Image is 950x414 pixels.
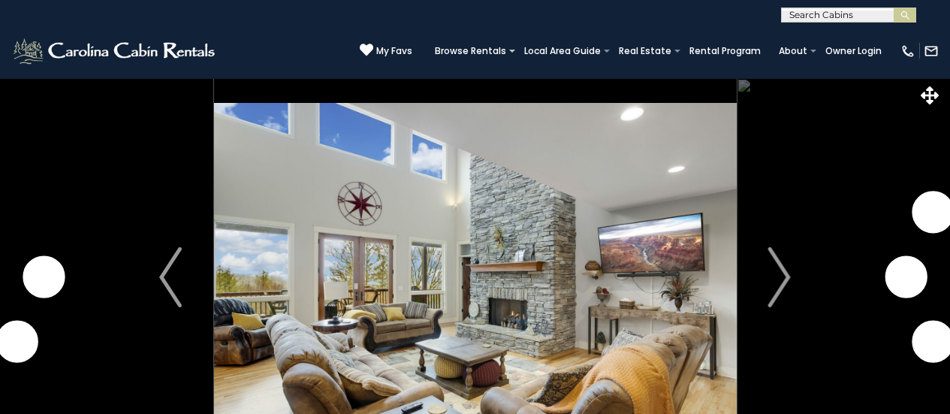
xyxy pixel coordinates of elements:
span: My Favs [376,44,412,58]
img: arrow [768,247,791,307]
a: My Favs [360,43,412,59]
a: Browse Rentals [427,41,514,62]
a: Local Area Guide [517,41,608,62]
img: White-1-2.png [11,36,219,66]
img: arrow [159,247,182,307]
a: Real Estate [611,41,679,62]
a: Owner Login [818,41,889,62]
a: About [771,41,815,62]
a: Rental Program [682,41,768,62]
img: mail-regular-white.png [924,44,939,59]
img: phone-regular-white.png [900,44,915,59]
